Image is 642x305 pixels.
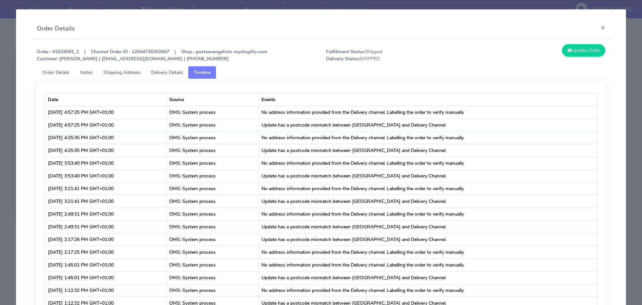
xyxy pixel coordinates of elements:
td: Update has a postcode mismatch between [GEOGRAPHIC_DATA] and Delivery Channel. [259,195,597,208]
td: [DATE] 1:45:01 PM GMT+01:00 [45,271,167,284]
span: Delivery Details [151,69,183,76]
td: Update has a postcode mismatch between [GEOGRAPHIC_DATA] and Delivery Channel. [259,169,597,182]
td: [DATE] 3:21:41 PM GMT+01:00 [45,195,167,208]
td: No address information provided from the Delivery channel. Labelling the order to verify manually [259,131,597,144]
td: [DATE] 3:53:40 PM GMT+01:00 [45,157,167,169]
td: Update has a postcode mismatch between [GEOGRAPHIC_DATA] and Delivery Channel. [259,119,597,131]
span: Shipping Address [103,69,140,76]
ul: Tabs [37,66,606,79]
td: OMS: System process [167,271,259,284]
td: No address information provided from the Delivery channel. Labelling the order to verify manually [259,208,597,220]
td: [DATE] 4:25:35 PM GMT+01:00 [45,131,167,144]
span: Notes [80,69,93,76]
button: Close [596,19,611,36]
button: Update Order [562,44,606,57]
td: [DATE] 2:17:26 PM GMT+01:00 [45,233,167,246]
td: [DATE] 3:21:41 PM GMT+01:00 [45,182,167,195]
td: No address information provided from the Delivery channel. Labelling the order to verify manually [259,182,597,195]
td: Update has a postcode mismatch between [GEOGRAPHIC_DATA] and Delivery Channel. [259,271,597,284]
h4: Order Details [37,24,75,33]
td: OMS: System process [167,208,259,220]
span: Order Details [42,69,70,76]
strong: Fulfillment Status: [326,49,365,55]
td: [DATE] 4:25:35 PM GMT+01:00 [45,144,167,157]
td: OMS: System process [167,119,259,131]
td: No address information provided from the Delivery channel. Labelling the order to verify manually [259,258,597,271]
td: No address information provided from the Delivery channel. Labelling the order to verify manually [259,284,597,297]
td: [DATE] 3:53:40 PM GMT+01:00 [45,169,167,182]
td: OMS: System process [167,169,259,182]
td: [DATE] 4:57:25 PM GMT+01:00 [45,106,167,119]
td: Update has a postcode mismatch between [GEOGRAPHIC_DATA] and Delivery Channel. [259,220,597,233]
td: [DATE] 1:12:32 PM GMT+01:00 [45,284,167,297]
td: OMS: System process [167,157,259,169]
td: No address information provided from the Delivery channel. Labelling the order to verify manually [259,246,597,258]
td: OMS: System process [167,258,259,271]
td: OMS: System process [167,106,259,119]
strong: Customer : [37,56,60,62]
th: Source [167,93,259,106]
strong: Delivery Status: [326,56,360,62]
span: Shipped SHIPPED [321,48,466,62]
td: OMS: System process [167,144,259,157]
td: [DATE] 2:17:25 PM GMT+01:00 [45,246,167,258]
td: OMS: System process [167,284,259,297]
strong: Order : #1619581_1 | Channel Order ID : 12044730302847 | Shop : pastaevangelists-myshopify-com [P... [37,49,267,62]
td: OMS: System process [167,233,259,246]
td: No address information provided from the Delivery channel. Labelling the order to verify manually [259,157,597,169]
td: OMS: System process [167,195,259,208]
td: [DATE] 2:49:31 PM GMT+01:00 [45,220,167,233]
td: [DATE] 2:49:31 PM GMT+01:00 [45,208,167,220]
td: No address information provided from the Delivery channel. Labelling the order to verify manually [259,106,597,119]
td: Update has a postcode mismatch between [GEOGRAPHIC_DATA] and Delivery Channel. [259,144,597,157]
td: OMS: System process [167,131,259,144]
span: Timeline [194,69,211,76]
td: Update has a postcode mismatch between [GEOGRAPHIC_DATA] and Delivery Channel. [259,233,597,246]
th: Events [259,93,597,106]
th: Date [45,93,167,106]
td: OMS: System process [167,246,259,258]
td: OMS: System process [167,182,259,195]
td: OMS: System process [167,220,259,233]
td: [DATE] 1:45:01 PM GMT+01:00 [45,258,167,271]
td: [DATE] 4:57:25 PM GMT+01:00 [45,119,167,131]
